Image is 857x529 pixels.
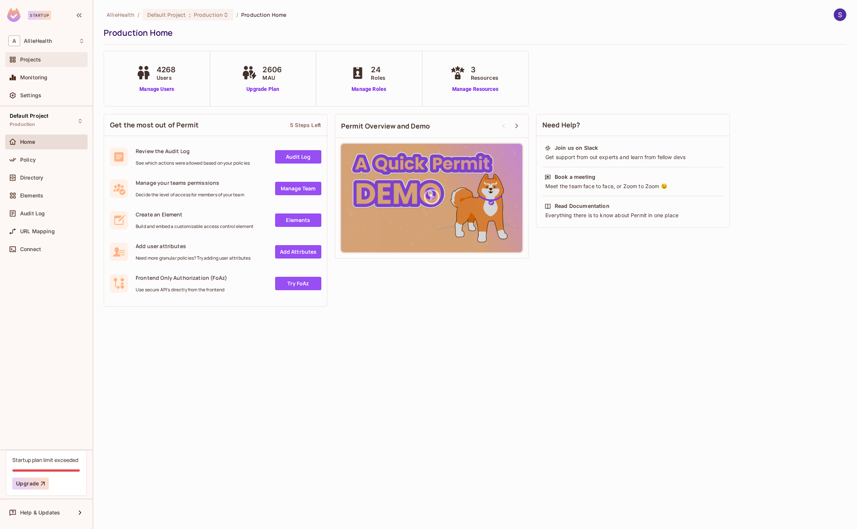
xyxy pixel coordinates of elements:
div: Startup [28,11,51,20]
div: Everything there is to know about Permit in one place [545,212,721,219]
button: Upgrade [12,478,49,490]
div: Meet the team face to face, or Zoom to Zoom 😉 [545,183,721,190]
span: Directory [20,175,43,181]
span: Policy [20,157,36,163]
span: Projects [20,57,41,63]
span: Default Project [147,11,186,18]
span: Create an Element [136,211,253,218]
span: Manage your teams permissions [136,179,244,186]
a: Elements [275,213,321,227]
a: Try FoAz [275,277,321,290]
div: 5 Steps Left [290,121,321,129]
span: Workspace: AllieHealth [24,38,52,44]
span: A [8,35,20,46]
span: Review the Audit Log [136,148,250,155]
span: Elements [20,193,43,199]
span: Need Help? [542,120,580,130]
div: Book a meeting [555,173,595,181]
span: Resources [471,74,498,82]
span: Need more granular policies? Try adding user attributes [136,255,251,261]
span: Users [157,74,176,82]
span: Monitoring [20,75,48,80]
span: Use secure API's directly from the frontend [136,287,227,293]
span: Permit Overview and Demo [341,121,430,131]
span: Home [20,139,35,145]
li: / [236,11,238,18]
span: 24 [371,64,385,75]
span: Decide the level of access for members of your team [136,192,244,198]
span: Frontend Only Authorization (FoAz) [136,274,227,281]
span: Production [10,121,35,127]
span: Roles [371,74,385,82]
a: Manage Resources [448,85,502,93]
span: 2606 [262,64,282,75]
img: Stephen Morrison [834,9,846,21]
span: URL Mapping [20,228,55,234]
span: 3 [471,64,498,75]
span: Get the most out of Permit [110,120,199,130]
a: Audit Log [275,150,321,164]
span: Connect [20,246,41,252]
span: Help & Updates [20,510,60,516]
span: See which actions were allowed based on your policies [136,160,250,166]
span: Add user attributes [136,243,251,250]
span: Default Project [10,113,48,119]
span: MAU [262,74,282,82]
div: Get support from out experts and learn from fellow devs [545,153,721,161]
a: Upgrade Plan [240,85,286,93]
span: Settings [20,92,41,98]
div: Production Home [104,27,843,38]
a: Manage Roles [349,85,389,93]
div: Startup plan limit exceeded [12,456,78,463]
span: : [189,12,191,18]
span: Audit Log [20,210,45,216]
img: SReyMgAAAABJRU5ErkJggg== [7,8,21,22]
div: Join us on Slack [555,144,598,152]
a: Manage Users [134,85,180,93]
span: Production [194,11,223,18]
a: Manage Team [275,182,321,195]
span: Production Home [241,11,286,18]
li: / [138,11,139,18]
span: Build and embed a customizable access control element [136,224,253,229]
span: the active workspace [107,11,135,18]
div: Read Documentation [555,202,609,210]
a: Add Attrbutes [275,245,321,259]
span: 4268 [157,64,176,75]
